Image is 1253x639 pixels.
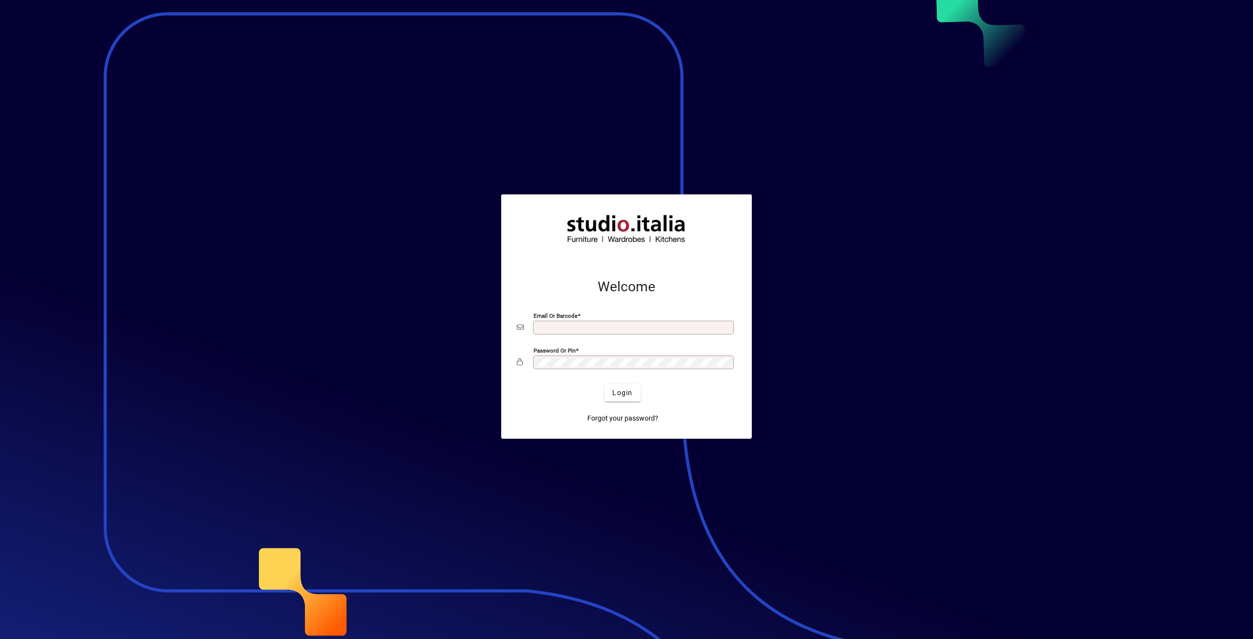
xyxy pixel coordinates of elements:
a: Forgot your password? [583,409,662,427]
mat-label: Password or Pin [534,347,576,354]
span: Forgot your password? [587,413,658,424]
span: Login [612,388,632,398]
h2: Welcome [517,279,736,295]
mat-label: Email or Barcode [534,312,578,319]
button: Login [604,384,640,402]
